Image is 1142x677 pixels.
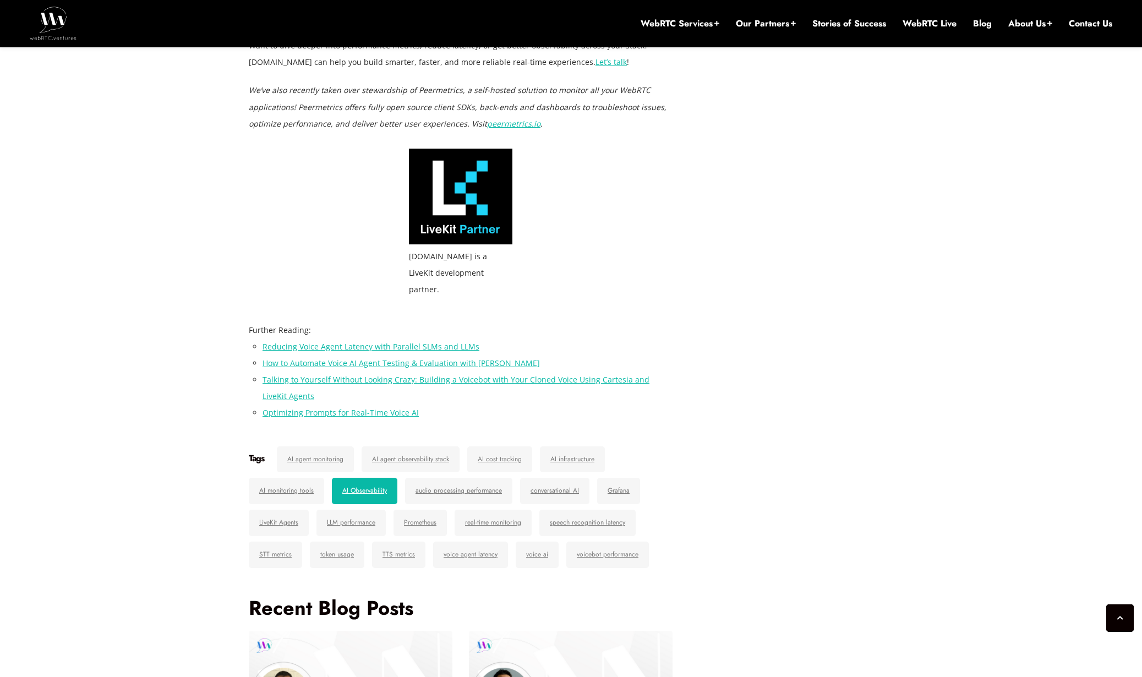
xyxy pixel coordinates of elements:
a: AI infrastructure [540,446,605,473]
a: real-time monitoring [455,510,532,536]
a: Reducing Voice Agent Latency with Parallel SLMs and LLMs [263,341,479,352]
h6: Tags [249,453,264,464]
a: voice agent latency [433,542,508,568]
a: Optimizing Prompts for Real-Time Voice AI [263,407,419,418]
a: voicebot performance [566,542,649,568]
a: Talking to Yourself Without Looking Crazy: Building a Voicebot with Your Cloned Voice Using Carte... [263,374,649,401]
a: LiveKit Agents [249,510,309,536]
h3: Recent Blog Posts [249,596,673,620]
figcaption: [DOMAIN_NAME] is a LiveKit development partner. [409,248,512,298]
a: LLM performance [316,510,386,536]
a: .io [532,118,540,129]
a: TTS metrics [372,542,425,568]
a: AI Observability [332,478,397,504]
a: Prometheus [394,510,447,536]
img: WebRTC.ventures is a LiveKit development partner. [409,149,512,244]
a: Grafana [597,478,640,504]
a: WebRTC Services [641,18,719,30]
a: Blog [973,18,992,30]
em: We’ve also recently taken over stewardship of Peermetrics, a self-hosted solution to monitor all ... [249,85,666,128]
a: Stories of Success [812,18,886,30]
a: AI monitoring tools [249,478,324,504]
a: Contact Us [1069,18,1112,30]
a: conversational AI [520,478,589,504]
a: About Us [1008,18,1052,30]
a: Our Partners [736,18,796,30]
a: audio processing performance [405,478,512,504]
a: AI agent monitoring [277,446,354,473]
a: Let’s talk [595,57,627,67]
a: AI agent observability stack [362,446,460,473]
img: WebRTC.ventures [30,7,77,40]
a: speech recognition latency [539,510,636,536]
a: How to Automate Voice AI Agent Testing & Evaluation with [PERSON_NAME] [263,358,540,368]
a: token usage [310,542,364,568]
a: STT metrics [249,542,302,568]
a: peermetrics [487,118,532,129]
p: Want to dive deeper into performance metrics, reduce latency, or get better observability across ... [249,37,673,70]
a: voice ai [516,542,559,568]
a: WebRTC Live [903,18,957,30]
p: Further Reading: [249,322,673,338]
a: AI cost tracking [467,446,532,473]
